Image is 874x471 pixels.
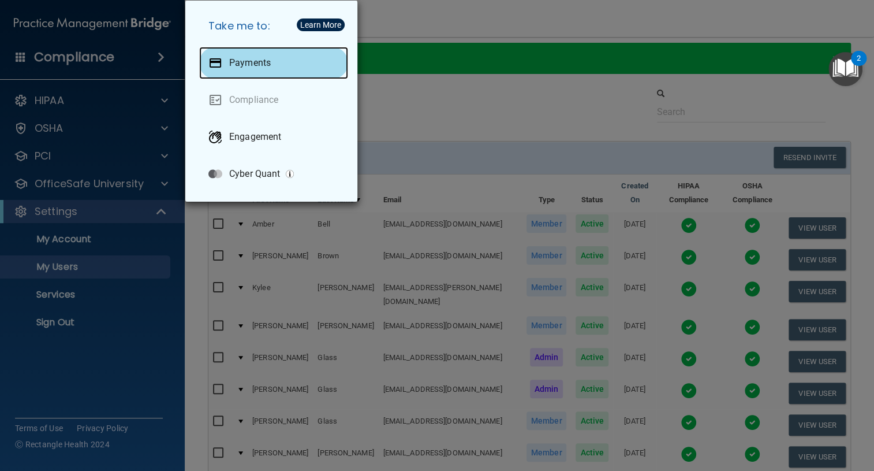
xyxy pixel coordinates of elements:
a: Compliance [199,84,348,116]
p: Payments [229,57,271,69]
a: Cyber Quant [199,158,348,190]
div: Learn More [300,21,341,29]
button: Open Resource Center, 2 new notifications [828,52,862,86]
a: Engagement [199,121,348,153]
div: 2 [857,58,861,73]
iframe: Drift Widget Chat Controller [674,389,860,435]
button: Learn More [297,18,345,31]
p: Cyber Quant [229,168,280,180]
a: Payments [199,47,348,79]
p: Engagement [229,131,281,143]
h5: Take me to: [199,10,348,42]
